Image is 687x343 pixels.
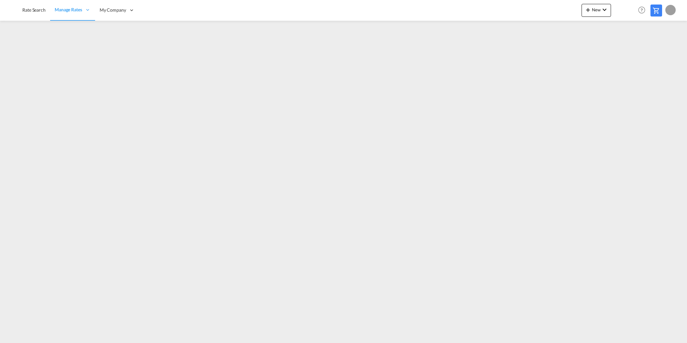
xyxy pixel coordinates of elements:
md-icon: icon-chevron-down [601,6,608,14]
md-icon: icon-plus 400-fg [584,6,592,14]
div: Help [636,5,650,16]
span: Rate Search [22,7,46,13]
span: New [584,7,608,12]
button: icon-plus 400-fgNewicon-chevron-down [582,4,611,17]
span: Help [636,5,647,16]
span: Manage Rates [55,6,82,13]
span: My Company [100,7,126,13]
